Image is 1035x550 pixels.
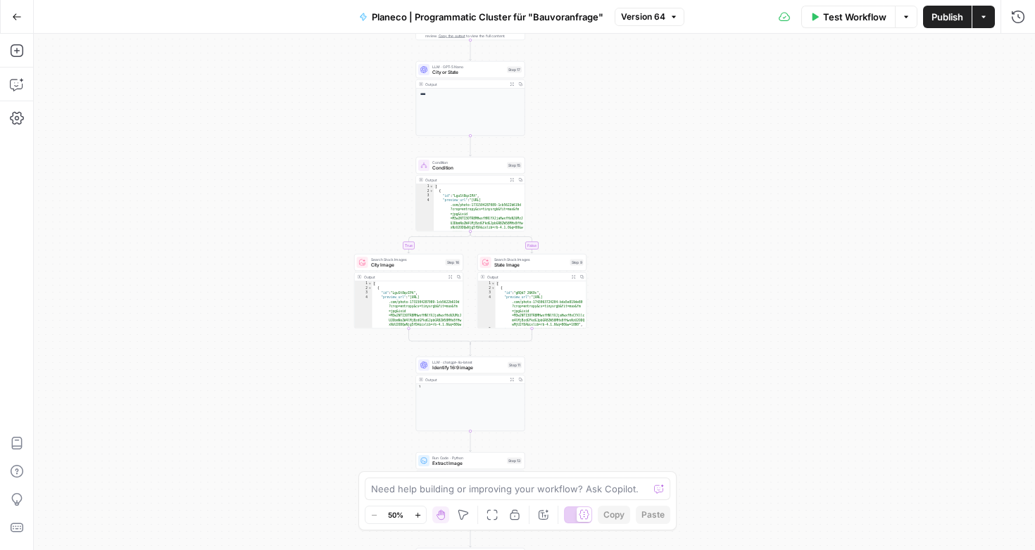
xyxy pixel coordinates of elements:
span: Copy [603,509,625,521]
span: Test Workflow [823,10,886,24]
span: Planeco | Programmatic Cluster für "Bauvoranfrage" [372,10,603,24]
g: Edge from step_16 to step_15-conditional-end [409,328,471,345]
span: Copy the output [439,34,465,38]
span: LLM · GPT-5 Nano [432,64,504,70]
button: Paste [636,506,670,524]
span: 50% [388,509,403,520]
g: Edge from step_9 to step_15-conditional-end [470,328,532,345]
button: Test Workflow [801,6,895,28]
div: 4 [478,295,496,328]
div: LLM · chatgpt-4o-latestIdentify 16:9 imageStep 11Output1 [416,357,525,431]
span: Search Stock Images [494,257,567,262]
g: Edge from step_11 to step_13 [470,431,472,452]
div: 2 [416,189,434,194]
g: Edge from step_15 to step_9 [470,231,533,253]
span: Toggle code folding, rows 2 through 6 [368,286,372,291]
button: Planeco | Programmatic Cluster für "Bauvoranfrage" [351,6,612,28]
g: Edge from step_15 to step_16 [408,231,470,253]
span: Condition [432,165,504,172]
div: 2 [478,286,496,291]
div: Step 16 [446,260,460,266]
div: Search Stock ImagesState ImageStep 9Output[ { "id":"gRQd7_26K0c", "preview_url":"[URL] .com/photo... [477,254,586,328]
span: Condition [432,160,504,165]
span: LLM · chatgpt-4o-latest [432,359,505,365]
div: Output [364,274,444,280]
span: Toggle code folding, rows 1 through 152 [368,281,372,286]
span: Identify 16:9 image [432,364,505,371]
button: Copy [598,506,630,524]
g: Edge from step_7 to step_17 [470,40,472,60]
div: 4 [355,295,372,332]
span: City Image [371,262,443,269]
span: Run Code · Python [432,455,504,461]
span: Publish [931,10,963,24]
div: Search Stock ImagesCity ImageStep 16Output[ { "id":"LguSt8qzIPA", "preview_url":"[URL] .com/photo... [354,254,463,328]
span: Search Stock Images [371,257,443,262]
span: Toggle code folding, rows 2 through 6 [491,286,496,291]
div: ConditionConditionStep 15Output[ { "id":"LguSt8qzIPA", "preview_url":"[URL] .com/photo-1731504287... [416,157,525,231]
div: Output [425,377,506,383]
div: Step 17 [507,67,522,73]
div: 2 [355,286,372,291]
button: Publish [923,6,972,28]
div: Run Code · PythonExtract ImageStep 13Output [416,452,525,527]
div: 1 [355,281,372,286]
button: Version 64 [615,8,684,26]
g: Edge from step_15-conditional-end to step_11 [470,343,472,357]
div: Step 11 [508,362,522,369]
div: Step 13 [507,458,522,464]
div: 1 [478,281,496,286]
g: Edge from step_17 to step_15 [470,136,472,156]
div: 3 [416,193,434,198]
div: 1 [416,184,434,189]
span: City or State [432,69,504,76]
span: Toggle code folding, rows 1 through 152 [429,184,434,189]
span: State Image [494,262,567,269]
div: Output [425,82,506,87]
div: Output [487,274,567,280]
div: 3 [355,290,372,295]
div: 4 [416,198,434,235]
span: Paste [641,509,665,521]
span: Extract Image [432,460,504,467]
g: Edge from step_13 to step_1 [470,527,472,547]
span: Toggle code folding, rows 2 through 6 [429,189,434,194]
div: 5 [478,327,496,336]
div: Step 9 [570,260,584,266]
span: Version 64 [621,11,665,23]
div: LLM · GPT-5 NanoCity or StateStep 17Output**** [416,61,525,136]
div: 1 [416,384,525,389]
div: Output [425,177,506,183]
span: Toggle code folding, rows 1 through 152 [491,281,496,286]
div: Step 15 [507,162,522,169]
div: 3 [478,290,496,295]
